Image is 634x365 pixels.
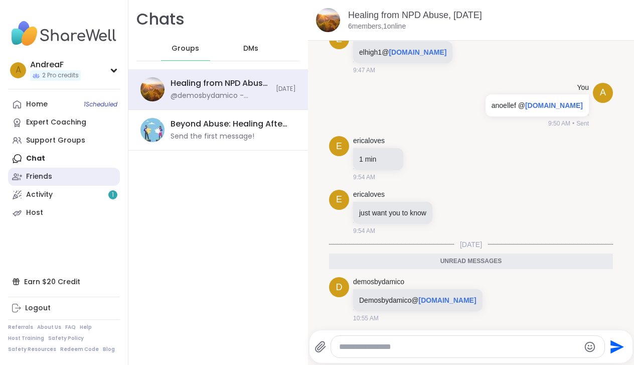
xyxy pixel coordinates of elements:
[336,193,342,206] span: e
[243,44,258,54] span: DMs
[84,100,117,108] span: 1 Scheduled
[112,191,114,199] span: 1
[389,48,446,56] a: [DOMAIN_NAME]
[329,254,613,270] div: Unread messages
[26,117,86,128] div: Expert Coaching
[8,132,120,150] a: Support Groups
[171,78,270,89] div: Healing from NPD Abuse, [DATE]
[353,173,375,182] span: 9:54 AM
[353,277,404,287] a: demosbydamico
[65,324,76,331] a: FAQ
[8,95,120,113] a: Home1Scheduled
[418,296,476,304] a: [DOMAIN_NAME]
[339,342,579,352] textarea: Type your message
[353,66,375,75] span: 9:47 AM
[348,22,406,32] p: 6 members, 1 online
[8,273,120,291] div: Earn $20 Credit
[48,335,84,342] a: Safety Policy
[140,118,165,142] img: Beyond Abuse: Healing After No-Contact, Oct 11
[336,140,342,153] span: e
[172,44,199,54] span: Groups
[26,190,53,200] div: Activity
[577,83,589,93] h4: You
[25,303,51,313] div: Logout
[80,324,92,331] a: Help
[348,10,482,20] a: Healing from NPD Abuse, [DATE]
[276,85,296,93] span: [DATE]
[171,91,270,101] div: @demosbydamico - Demosbydamico@ [DOMAIN_NAME]
[525,101,583,109] a: [DOMAIN_NAME]
[359,295,477,305] p: Demosbydamico@
[26,136,85,146] div: Support Groups
[492,100,583,110] p: anoellef @
[171,132,254,142] div: Send the first message!
[359,208,426,218] p: just want you to know
[140,77,165,101] img: Healing from NPD Abuse, Oct 11
[103,346,115,353] a: Blog
[8,324,33,331] a: Referrals
[359,154,397,164] p: 1 min
[60,346,99,353] a: Redeem Code
[584,341,596,353] button: Emoji picker
[26,172,52,182] div: Friends
[359,47,446,57] p: elhigh1@
[8,346,56,353] a: Safety Resources
[8,16,120,51] img: ShareWell Nav Logo
[30,59,81,70] div: AndreaF
[8,204,120,222] a: Host
[136,8,185,31] h1: Chats
[171,118,290,130] div: Beyond Abuse: Healing After No-Contact, [DATE]
[600,86,606,99] span: A
[8,335,44,342] a: Host Training
[8,168,120,186] a: Friends
[605,335,627,358] button: Send
[16,64,21,77] span: A
[8,186,120,204] a: Activity1
[316,8,340,32] img: Healing from NPD Abuse, Oct 11
[336,281,343,294] span: d
[26,208,43,218] div: Host
[353,226,375,235] span: 9:54 AM
[353,190,385,200] a: ericaloves
[37,324,61,331] a: About Us
[42,71,79,80] span: 2 Pro credits
[576,119,589,128] span: Sent
[8,113,120,132] a: Expert Coaching
[8,299,120,317] a: Logout
[353,136,385,146] a: ericaloves
[572,119,574,128] span: •
[454,239,488,250] span: [DATE]
[26,99,48,109] div: Home
[548,119,570,128] span: 9:50 AM
[353,314,379,323] span: 10:55 AM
